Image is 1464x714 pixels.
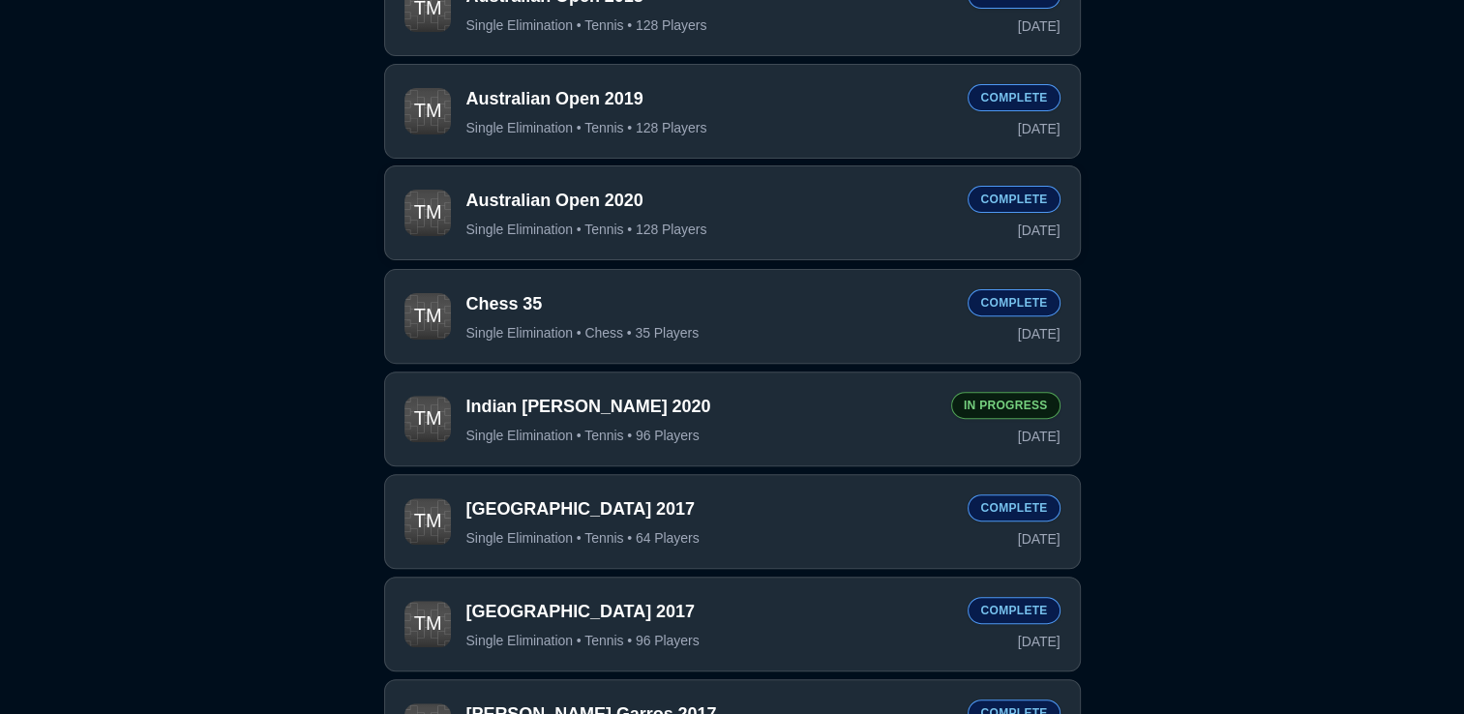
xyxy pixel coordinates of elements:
[466,221,707,238] span: Single Elimination • Tennis • 128 Players
[1018,16,1061,36] span: [DATE]
[1018,632,1061,651] span: [DATE]
[968,84,1060,111] div: Complete
[968,186,1060,213] div: Complete
[951,392,1061,419] div: In Progress
[968,597,1060,624] div: Complete
[1018,119,1061,138] span: [DATE]
[404,190,451,236] img: Tournament
[1018,221,1061,240] span: [DATE]
[384,269,1081,364] button: TournamentChess 35Single Elimination • Chess • 35 PlayersComplete[DATE]
[1018,427,1061,446] span: [DATE]
[466,16,707,34] span: Single Elimination • Tennis • 128 Players
[384,577,1081,671] button: Tournament[GEOGRAPHIC_DATA] 2017Single Elimination • Tennis • 96 PlayersComplete[DATE]
[968,289,1060,316] div: Complete
[466,189,953,213] span: Australian Open 2020
[384,64,1081,159] button: TournamentAustralian Open 2019Single Elimination • Tennis • 128 PlayersComplete[DATE]
[466,395,936,419] span: Indian [PERSON_NAME] 2020
[466,427,700,444] span: Single Elimination • Tennis • 96 Players
[404,601,451,647] img: Tournament
[466,87,953,111] span: Australian Open 2019
[404,293,451,340] img: Tournament
[404,88,451,134] img: Tournament
[466,292,953,316] span: Chess 35
[466,529,700,547] span: Single Elimination • Tennis • 64 Players
[384,474,1081,569] button: Tournament[GEOGRAPHIC_DATA] 2017Single Elimination • Tennis • 64 PlayersComplete[DATE]
[404,396,451,442] img: Tournament
[466,632,700,649] span: Single Elimination • Tennis • 96 Players
[404,498,451,545] img: Tournament
[1018,529,1061,549] span: [DATE]
[1018,324,1061,343] span: [DATE]
[466,497,953,521] span: [GEOGRAPHIC_DATA] 2017
[384,165,1081,260] button: TournamentAustralian Open 2020Single Elimination • Tennis • 128 PlayersComplete[DATE]
[384,372,1081,466] button: TournamentIndian [PERSON_NAME] 2020Single Elimination • Tennis • 96 PlayersIn Progress[DATE]
[968,494,1060,521] div: Complete
[466,600,953,624] span: [GEOGRAPHIC_DATA] 2017
[466,119,707,136] span: Single Elimination • Tennis • 128 Players
[466,324,700,342] span: Single Elimination • Chess • 35 Players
